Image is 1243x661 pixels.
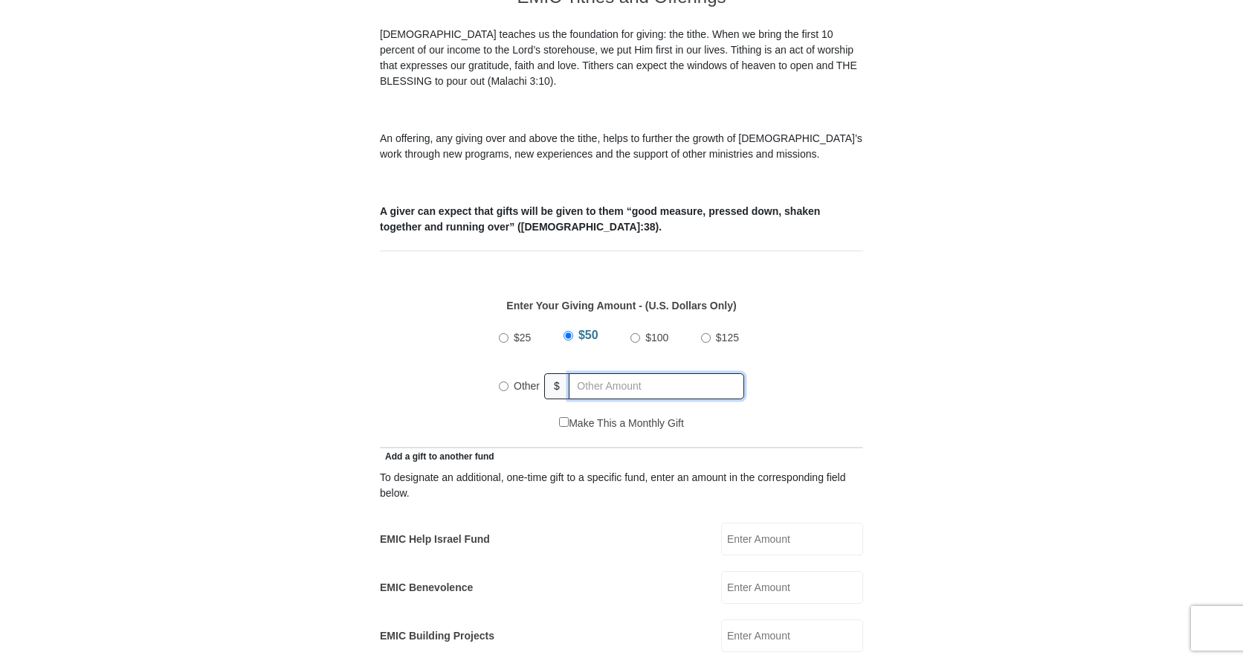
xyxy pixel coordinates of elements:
[506,300,736,312] strong: Enter Your Giving Amount - (U.S. Dollars Only)
[380,27,863,89] p: [DEMOGRAPHIC_DATA] teaches us the foundation for giving: the tithe. When we bring the first 10 pe...
[721,523,863,555] input: Enter Amount
[559,416,684,431] label: Make This a Monthly Gift
[578,329,598,341] span: $50
[569,373,744,399] input: Other Amount
[380,131,863,162] p: An offering, any giving over and above the tithe, helps to further the growth of [DEMOGRAPHIC_DAT...
[380,628,494,644] label: EMIC Building Projects
[721,619,863,652] input: Enter Amount
[514,380,540,392] span: Other
[544,373,569,399] span: $
[514,332,531,344] span: $25
[380,580,473,596] label: EMIC Benevolence
[380,470,863,501] div: To designate an additional, one-time gift to a specific fund, enter an amount in the correspondin...
[721,571,863,604] input: Enter Amount
[380,532,490,547] label: EMIC Help Israel Fund
[380,451,494,462] span: Add a gift to another fund
[716,332,739,344] span: $125
[559,417,569,427] input: Make This a Monthly Gift
[645,332,668,344] span: $100
[380,205,820,233] b: A giver can expect that gifts will be given to them “good measure, pressed down, shaken together ...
